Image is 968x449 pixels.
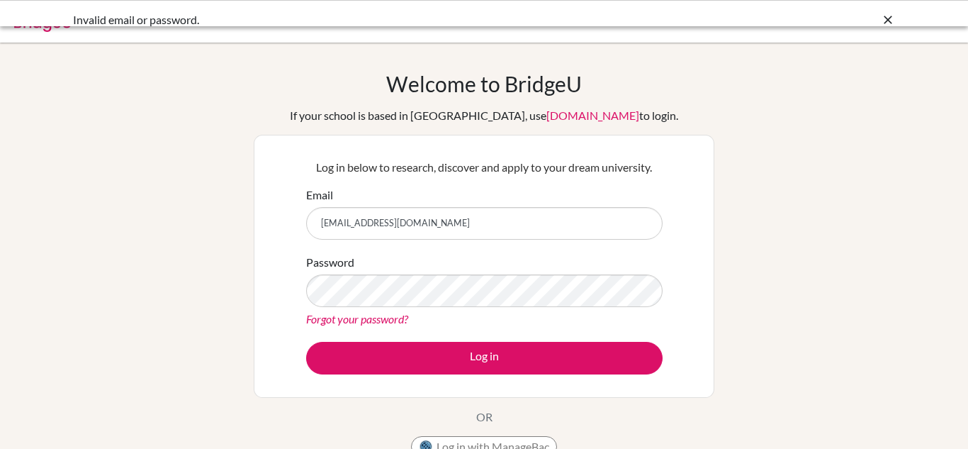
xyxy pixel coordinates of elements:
[386,71,582,96] h1: Welcome to BridgeU
[306,187,333,204] label: Email
[546,109,639,122] a: [DOMAIN_NAME]
[306,159,663,176] p: Log in below to research, discover and apply to your dream university.
[476,409,493,426] p: OR
[306,312,408,326] a: Forgot your password?
[290,107,678,124] div: If your school is based in [GEOGRAPHIC_DATA], use to login.
[306,254,354,271] label: Password
[73,11,682,28] div: Invalid email or password.
[306,342,663,375] button: Log in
